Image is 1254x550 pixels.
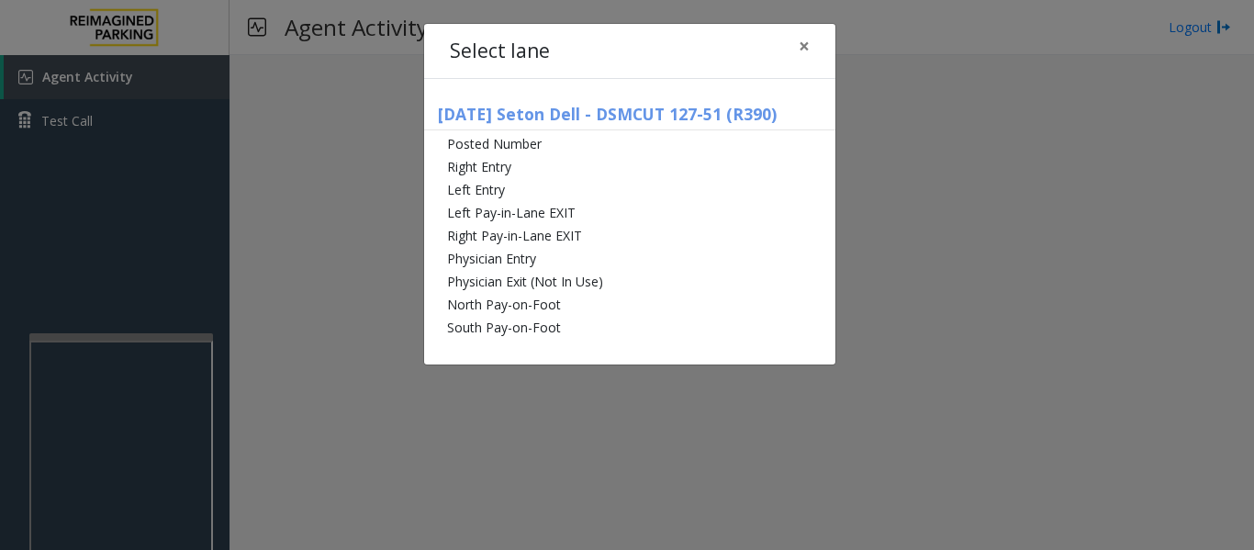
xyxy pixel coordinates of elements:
h4: Select lane [450,37,550,66]
li: Posted Number [424,132,835,155]
span: × [799,33,810,59]
li: Left Entry [424,178,835,201]
li: Physician Exit (Not In Use) [424,270,835,293]
li: Right Entry [424,155,835,178]
li: North Pay-on-Foot [424,293,835,316]
li: Left Pay-in-Lane EXIT [424,201,835,224]
li: South Pay-on-Foot [424,316,835,339]
h5: [DATE] Seton Dell - DSMCUT 127-51 (R390) [424,105,835,130]
li: Physician Entry [424,247,835,270]
li: Right Pay-in-Lane EXIT [424,224,835,247]
button: Close [786,24,823,69]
